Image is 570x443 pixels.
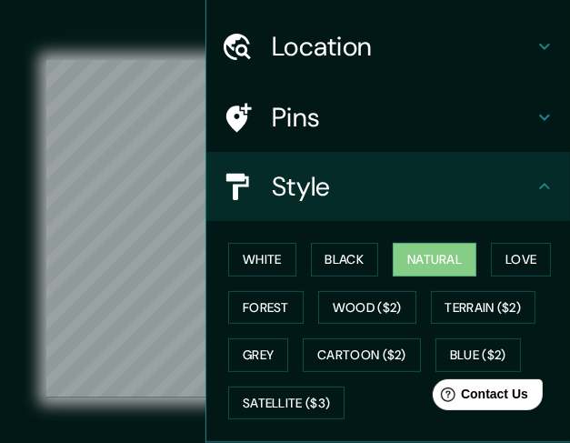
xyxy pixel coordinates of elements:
button: White [228,243,296,277]
button: Black [311,243,379,277]
button: Forest [228,291,304,325]
button: Grey [228,338,288,372]
canvas: Map [46,60,524,398]
h4: Pins [272,101,534,134]
div: Style [206,152,570,221]
div: Pins [206,83,570,152]
button: Blue ($2) [435,338,521,372]
iframe: Help widget launcher [408,372,550,423]
h4: Location [272,30,534,63]
button: Natural [393,243,476,277]
button: Wood ($2) [318,291,416,325]
button: Cartoon ($2) [303,338,421,372]
h4: Style [272,170,534,203]
button: Terrain ($2) [431,291,536,325]
button: Satellite ($3) [228,387,345,420]
div: Location [206,12,570,81]
button: Love [491,243,551,277]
